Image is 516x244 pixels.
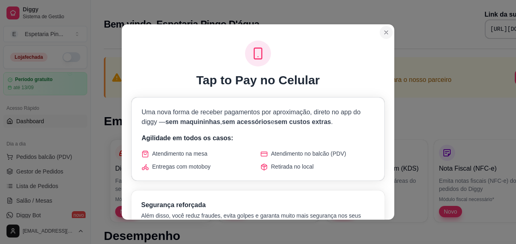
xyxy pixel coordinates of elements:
[141,212,375,236] p: Além disso, você reduz fraudes, evita golpes e garanta muito mais segurança nos seus recebimentos...
[152,163,211,171] span: Entregas com motoboy
[166,118,220,125] span: sem maquininhas
[271,163,314,171] span: Retirada no local
[141,200,375,210] h3: Segurança reforçada
[271,150,346,158] span: Atendimento no balcão (PDV)
[380,26,393,39] button: Close
[222,118,271,125] span: sem acessórios
[142,133,374,143] p: Agilidade em todos os casos:
[196,73,320,88] h1: Tap to Pay no Celular
[142,107,374,127] p: Uma nova forma de receber pagamentos por aproximação, direto no app do diggy — , e .
[274,118,331,125] span: sem custos extras
[152,150,207,158] span: Atendimento na mesa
